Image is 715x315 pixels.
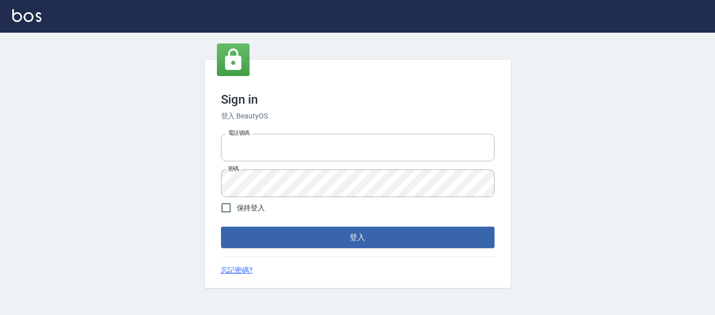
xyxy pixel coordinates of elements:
[221,265,253,276] a: 忘記密碼?
[221,111,495,122] h6: 登入 BeautyOS
[12,9,41,22] img: Logo
[221,227,495,248] button: 登入
[228,165,239,173] label: 密碼
[228,129,250,137] label: 電話號碼
[221,92,495,107] h3: Sign in
[237,203,265,213] span: 保持登入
